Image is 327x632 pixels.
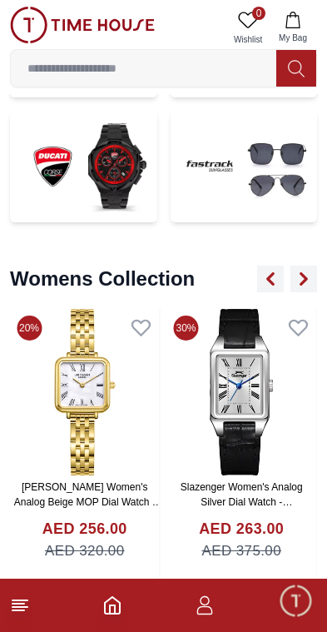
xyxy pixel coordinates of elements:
button: My Bag [269,7,317,49]
span: 30% [174,316,199,341]
span: AED 375.00 [201,540,281,562]
h4: AED 256.00 [42,518,127,540]
img: ... [10,111,157,222]
div: Chat Widget [278,583,315,620]
span: AED 320.00 [45,540,125,562]
img: Slazenger Women's Analog Silver Dial Watch - SL.9.2525.3.01 [167,309,317,475]
h4: AED 263.00 [199,518,284,540]
a: 0Wishlist [227,7,269,49]
span: 0 [252,7,265,20]
h2: Womens Collection [10,266,195,292]
img: Lee Cooper Women's Analog Beige MOP Dial Watch - LC08226.120 [10,309,160,475]
a: [PERSON_NAME] Women's Analog Beige MOP Dial Watch - LC08226.120 [14,481,162,523]
span: 20% [17,316,42,341]
a: Slazenger Women's Analog Silver Dial Watch - SL.9.2525.3.01 [181,481,303,523]
img: ... [171,111,318,222]
span: My Bag [272,32,314,44]
span: Wishlist [227,33,269,46]
a: Home [102,595,122,615]
img: ... [10,7,155,43]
